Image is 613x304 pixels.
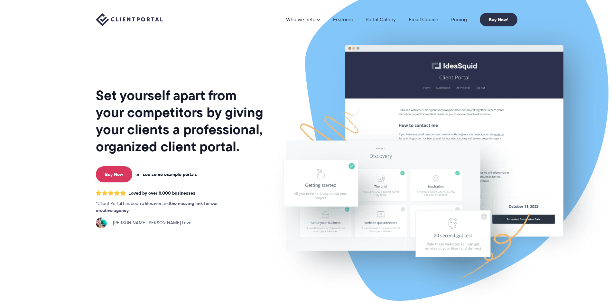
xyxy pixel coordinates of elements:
[366,17,396,22] a: Portal Gallery
[128,190,195,196] span: Loved by over 8,000 businesses
[286,17,320,22] a: Who we help
[333,17,353,22] a: Features
[96,200,231,214] p: Client Portal has been a lifesaver and .
[96,166,132,182] a: Buy Now
[409,17,438,22] a: Email Course
[96,87,265,155] h1: Set yourself apart from your competitors by giving your clients a professional, organized client ...
[451,17,467,22] a: Pricing
[143,171,197,177] a: see some example portals
[96,200,218,214] strong: the missing link for our creative agency
[109,219,191,226] span: [PERSON_NAME] [PERSON_NAME] Love
[135,171,140,177] span: or
[480,13,517,26] a: Buy Now!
